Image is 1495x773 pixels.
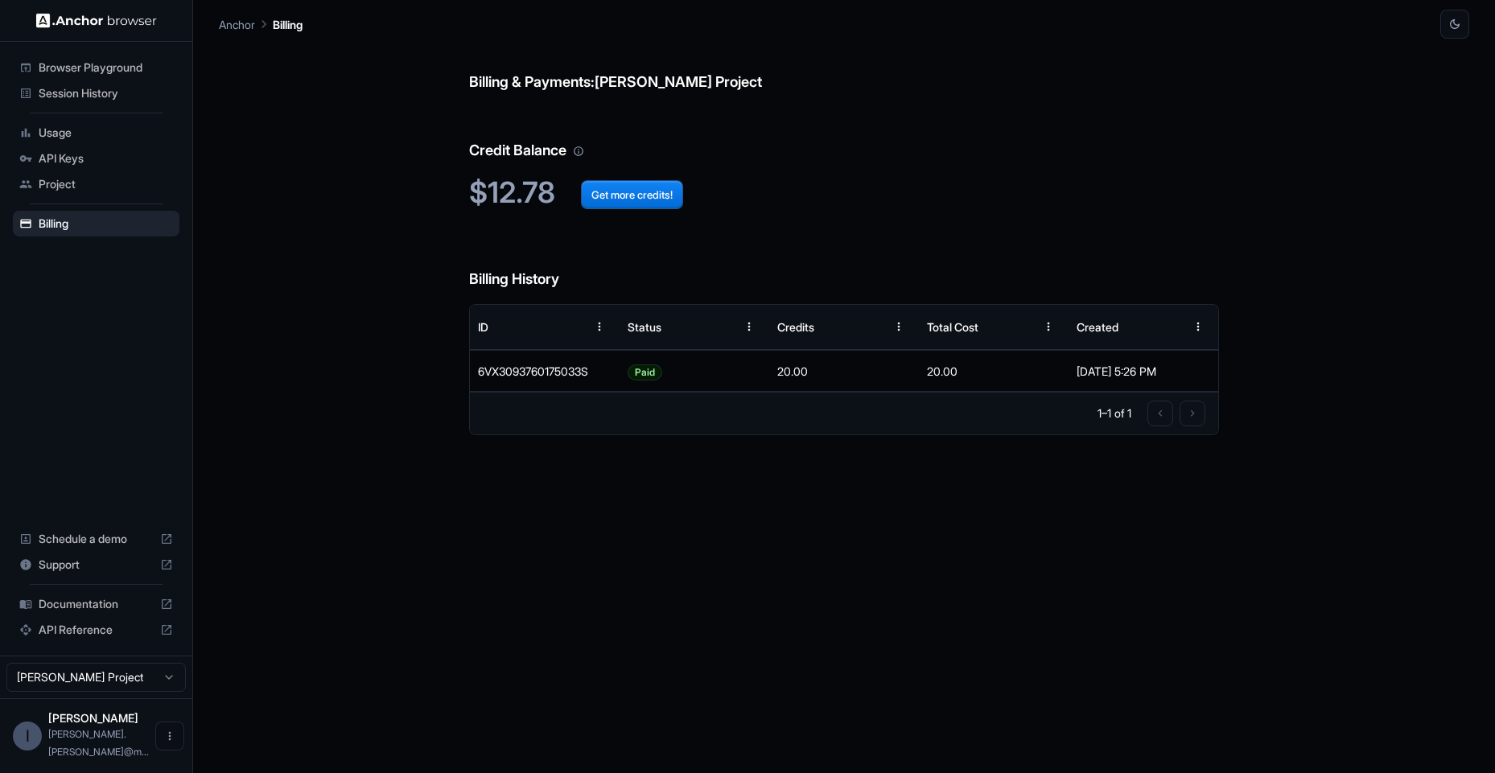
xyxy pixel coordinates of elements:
div: API Reference [13,617,179,643]
div: Browser Playground [13,55,179,80]
div: API Keys [13,146,179,171]
p: Anchor [219,16,255,33]
span: Session History [39,85,173,101]
div: ID [478,320,488,334]
p: Billing [273,16,303,33]
span: Browser Playground [39,60,173,76]
div: Schedule a demo [13,526,179,552]
button: Menu [884,312,913,341]
span: API Reference [39,622,154,638]
span: API Keys [39,150,173,167]
svg: Your credit balance will be consumed as you use the API. Visit the usage page to view a breakdown... [573,146,584,157]
div: Status [628,320,661,334]
div: Session History [13,80,179,106]
button: Sort [556,312,585,341]
p: 1–1 of 1 [1098,405,1131,421]
img: Anchor Logo [36,13,157,28]
span: Support [39,557,154,573]
div: Support [13,552,179,578]
h6: Billing History [469,236,1219,291]
span: Billing [39,216,173,232]
h6: Credit Balance [469,107,1219,162]
span: Documentation [39,596,154,612]
h6: Billing & Payments: [PERSON_NAME] Project [469,39,1219,94]
div: Created [1077,320,1118,334]
div: Billing [13,211,179,236]
span: ivan.sanchez@medtrainer.com [48,728,149,758]
div: 6VX3093760175033S [470,350,620,392]
button: Get more credits! [581,180,683,209]
div: Usage [13,120,179,146]
button: Menu [1184,312,1213,341]
span: Project [39,176,173,192]
div: 20.00 [919,350,1069,392]
button: Open menu [155,722,184,750]
button: Sort [1005,312,1034,341]
nav: breadcrumb [219,15,303,33]
button: Menu [1034,312,1063,341]
button: Sort [706,312,735,341]
span: Paid [628,352,661,393]
span: Schedule a demo [39,531,154,547]
div: Project [13,171,179,197]
div: Documentation [13,591,179,617]
span: Ivan Sanchez [48,711,138,725]
button: Sort [1155,312,1184,341]
button: Menu [585,312,614,341]
button: Sort [855,312,884,341]
div: [DATE] 5:26 PM [1077,351,1210,392]
h2: $12.78 [469,175,1219,210]
button: Menu [735,312,764,341]
div: I [13,722,42,750]
div: Credits [777,320,814,334]
div: 20.00 [769,350,919,392]
span: Usage [39,125,173,141]
div: Total Cost [927,320,978,334]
